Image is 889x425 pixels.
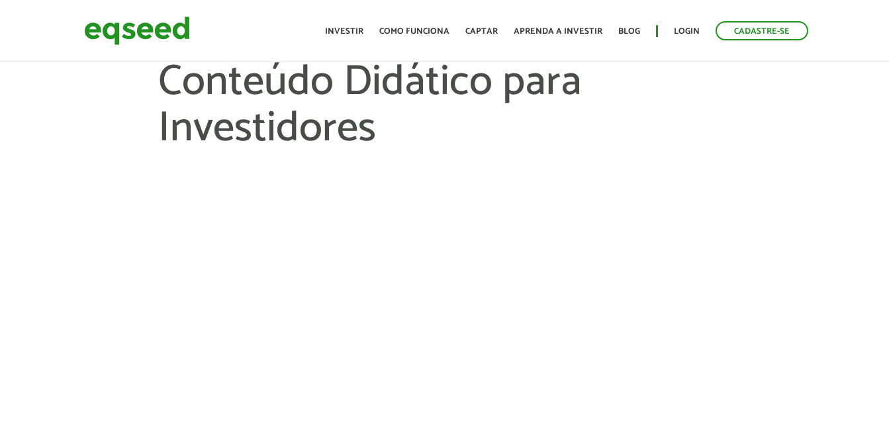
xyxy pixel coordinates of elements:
img: EqSeed [84,13,190,48]
a: Cadastre-se [716,21,808,40]
a: Login [674,27,700,36]
a: Aprenda a investir [514,27,602,36]
a: Captar [465,27,498,36]
a: Investir [325,27,363,36]
h1: Conteúdo Didático para Investidores [158,60,731,193]
a: Como funciona [379,27,449,36]
a: Blog [618,27,640,36]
